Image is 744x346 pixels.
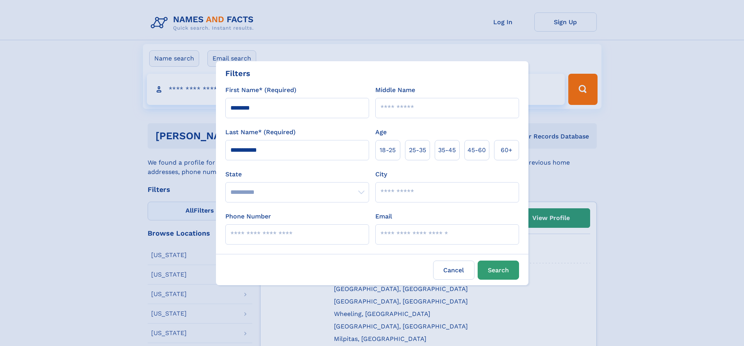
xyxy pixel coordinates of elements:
[501,145,512,155] span: 60+
[225,170,369,179] label: State
[478,261,519,280] button: Search
[409,145,426,155] span: 25‑35
[380,145,396,155] span: 18‑25
[375,170,387,179] label: City
[375,85,415,95] label: Middle Name
[225,128,296,137] label: Last Name* (Required)
[375,128,387,137] label: Age
[467,145,486,155] span: 45‑60
[433,261,475,280] label: Cancel
[225,212,271,221] label: Phone Number
[225,67,250,79] div: Filters
[375,212,392,221] label: Email
[225,85,296,95] label: First Name* (Required)
[438,145,456,155] span: 35‑45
